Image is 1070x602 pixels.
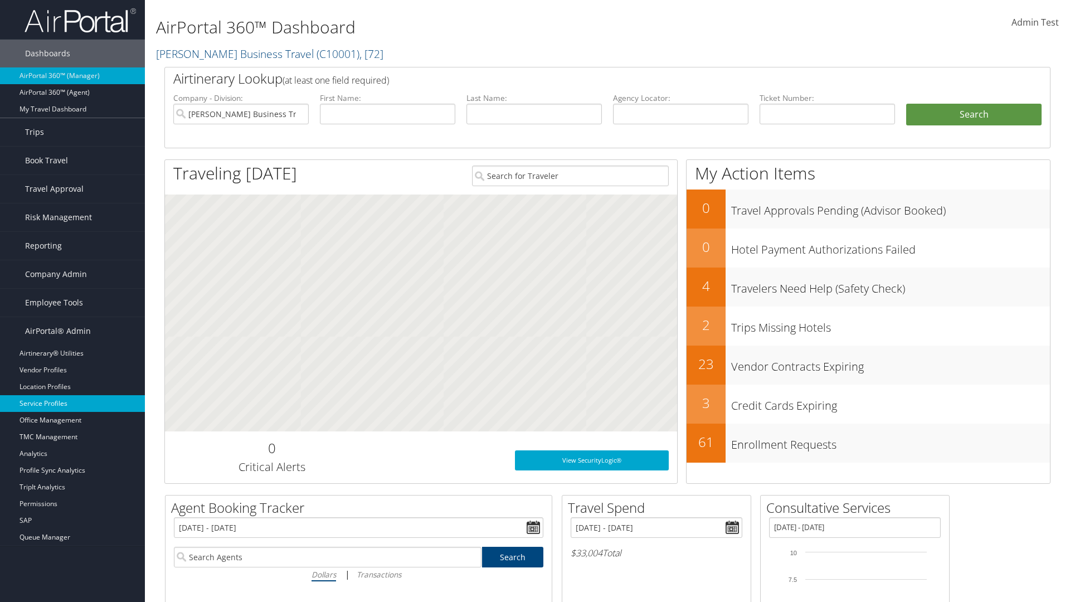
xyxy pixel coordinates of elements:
h2: Agent Booking Tracker [171,498,552,517]
span: AirPortal® Admin [25,317,91,345]
h2: 4 [687,276,726,295]
h3: Credit Cards Expiring [731,392,1050,414]
span: ( C10001 ) [317,46,359,61]
label: Company - Division: [173,93,309,104]
label: Agency Locator: [613,93,748,104]
input: Search Agents [174,547,481,567]
h1: My Action Items [687,162,1050,185]
span: Dashboards [25,40,70,67]
label: First Name: [320,93,455,104]
span: Admin Test [1011,16,1059,28]
h6: Total [571,547,742,559]
input: Search for Traveler [472,166,669,186]
h3: Vendor Contracts Expiring [731,353,1050,375]
h2: 2 [687,315,726,334]
a: Search [482,547,544,567]
h2: 0 [687,198,726,217]
label: Last Name: [466,93,602,104]
span: , [ 72 ] [359,46,383,61]
h2: 0 [173,439,370,458]
a: 4Travelers Need Help (Safety Check) [687,268,1050,307]
span: Trips [25,118,44,146]
i: Dollars [312,569,336,580]
h3: Enrollment Requests [731,431,1050,453]
i: Transactions [357,569,401,580]
h1: Traveling [DATE] [173,162,297,185]
h2: 3 [687,394,726,412]
span: Company Admin [25,260,87,288]
h1: AirPortal 360™ Dashboard [156,16,758,39]
h3: Hotel Payment Authorizations Failed [731,236,1050,258]
h2: 61 [687,433,726,452]
a: Admin Test [1011,6,1059,40]
span: Travel Approval [25,175,84,203]
h2: 0 [687,237,726,256]
a: 0Travel Approvals Pending (Advisor Booked) [687,190,1050,229]
a: 23Vendor Contracts Expiring [687,346,1050,385]
span: $33,004 [571,547,602,559]
img: airportal-logo.png [25,7,136,33]
span: Book Travel [25,147,68,174]
h3: Travelers Need Help (Safety Check) [731,275,1050,297]
button: Search [906,104,1042,126]
label: Ticket Number: [760,93,895,104]
h2: Airtinerary Lookup [173,69,968,88]
a: [PERSON_NAME] Business Travel [156,46,383,61]
h2: 23 [687,355,726,373]
span: Risk Management [25,203,92,231]
h3: Trips Missing Hotels [731,314,1050,336]
tspan: 7.5 [789,576,797,583]
a: 3Credit Cards Expiring [687,385,1050,424]
a: 2Trips Missing Hotels [687,307,1050,346]
span: Reporting [25,232,62,260]
tspan: 10 [790,550,797,556]
a: 61Enrollment Requests [687,424,1050,463]
span: (at least one field required) [283,74,389,86]
h2: Consultative Services [766,498,949,517]
span: Employee Tools [25,289,83,317]
h3: Critical Alerts [173,459,370,475]
div: | [174,567,543,581]
a: 0Hotel Payment Authorizations Failed [687,229,1050,268]
h2: Travel Spend [568,498,751,517]
h3: Travel Approvals Pending (Advisor Booked) [731,197,1050,219]
a: View SecurityLogic® [515,450,669,470]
